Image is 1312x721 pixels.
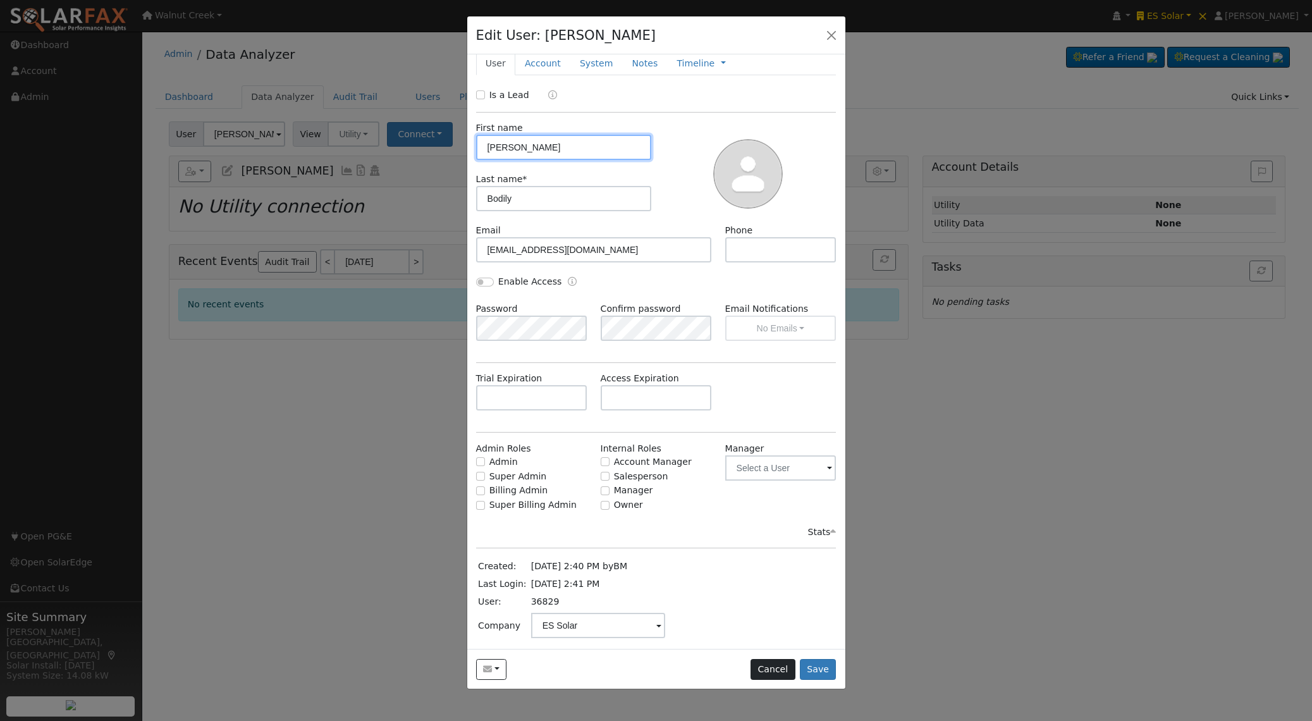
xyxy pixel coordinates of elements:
label: Email Notifications [725,302,837,316]
h4: Edit User: [PERSON_NAME] [476,25,656,46]
div: Stats [807,526,836,539]
input: Manager [601,486,610,495]
input: Select a User [725,455,837,481]
span: Brayden Macfarlane [613,561,627,571]
label: Enable Access [498,275,562,288]
span: Required [522,174,527,184]
input: Billing Admin [476,486,485,495]
label: Super Billing Admin [489,498,577,512]
a: Enable Access [568,275,577,290]
input: Salesperson [601,472,610,481]
button: Save [800,659,837,681]
label: Owner [614,498,643,512]
input: Super Admin [476,472,485,481]
label: Account Manager [614,455,692,469]
label: Billing Admin [489,484,548,497]
a: User [476,52,515,75]
td: [DATE] 2:40 PM by [529,557,667,575]
td: Created: [476,557,529,575]
a: Account [515,52,570,75]
button: jamieb@essolar.com [476,659,507,681]
label: Access Expiration [601,372,679,385]
label: Last name [476,173,527,186]
td: [DATE] 2:41 PM [529,576,667,593]
td: 36829 [529,593,667,611]
label: Manager [614,484,653,497]
input: Super Billing Admin [476,501,485,510]
input: Admin [476,457,485,466]
label: Email [476,224,501,237]
label: Manager [725,442,764,455]
a: Timeline [677,57,714,70]
td: Company [476,611,529,641]
input: Owner [601,501,610,510]
label: Phone [725,224,753,237]
label: Trial Expiration [476,372,543,385]
label: Confirm password [601,302,681,316]
td: User: [476,593,529,611]
label: Admin Roles [476,442,531,455]
label: Super Admin [489,470,547,483]
label: Is a Lead [489,89,529,102]
a: System [570,52,623,75]
td: Last Login: [476,576,529,593]
input: Account Manager [601,457,610,466]
button: Cancel [751,659,795,681]
label: First name [476,121,523,135]
a: Lead [539,89,557,103]
label: Admin [489,455,518,469]
a: Notes [622,52,667,75]
label: Password [476,302,518,316]
label: Internal Roles [601,442,661,455]
input: Is a Lead [476,90,485,99]
label: Salesperson [614,470,668,483]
